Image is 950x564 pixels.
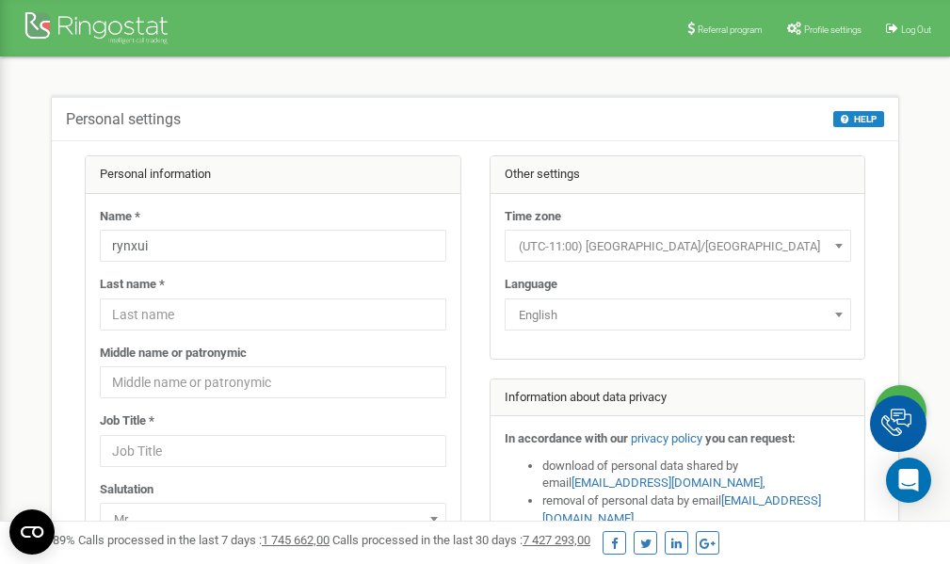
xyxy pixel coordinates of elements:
strong: In accordance with our [505,431,628,445]
h5: Personal settings [66,111,181,128]
span: Log Out [901,24,931,35]
u: 7 427 293,00 [523,533,590,547]
span: Mr. [106,507,440,533]
label: Name * [100,208,140,226]
a: privacy policy [631,431,702,445]
input: Last name [100,298,446,330]
label: Salutation [100,481,153,499]
button: HELP [833,111,884,127]
span: English [511,302,845,329]
label: Last name * [100,276,165,294]
label: Middle name or patronymic [100,345,247,363]
input: Middle name or patronymic [100,366,446,398]
input: Job Title [100,435,446,467]
div: Open Intercom Messenger [886,458,931,503]
strong: you can request: [705,431,796,445]
span: (UTC-11:00) Pacific/Midway [505,230,851,262]
label: Job Title * [100,412,154,430]
span: (UTC-11:00) Pacific/Midway [511,234,845,260]
span: Referral program [698,24,763,35]
div: Information about data privacy [491,379,865,417]
span: Profile settings [804,24,861,35]
span: Calls processed in the last 7 days : [78,533,330,547]
span: English [505,298,851,330]
u: 1 745 662,00 [262,533,330,547]
span: Calls processed in the last 30 days : [332,533,590,547]
input: Name [100,230,446,262]
div: Other settings [491,156,865,194]
li: download of personal data shared by email , [542,458,851,492]
span: Mr. [100,503,446,535]
div: Personal information [86,156,460,194]
label: Language [505,276,557,294]
a: [EMAIL_ADDRESS][DOMAIN_NAME] [572,475,763,490]
label: Time zone [505,208,561,226]
li: removal of personal data by email , [542,492,851,527]
button: Open CMP widget [9,509,55,555]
